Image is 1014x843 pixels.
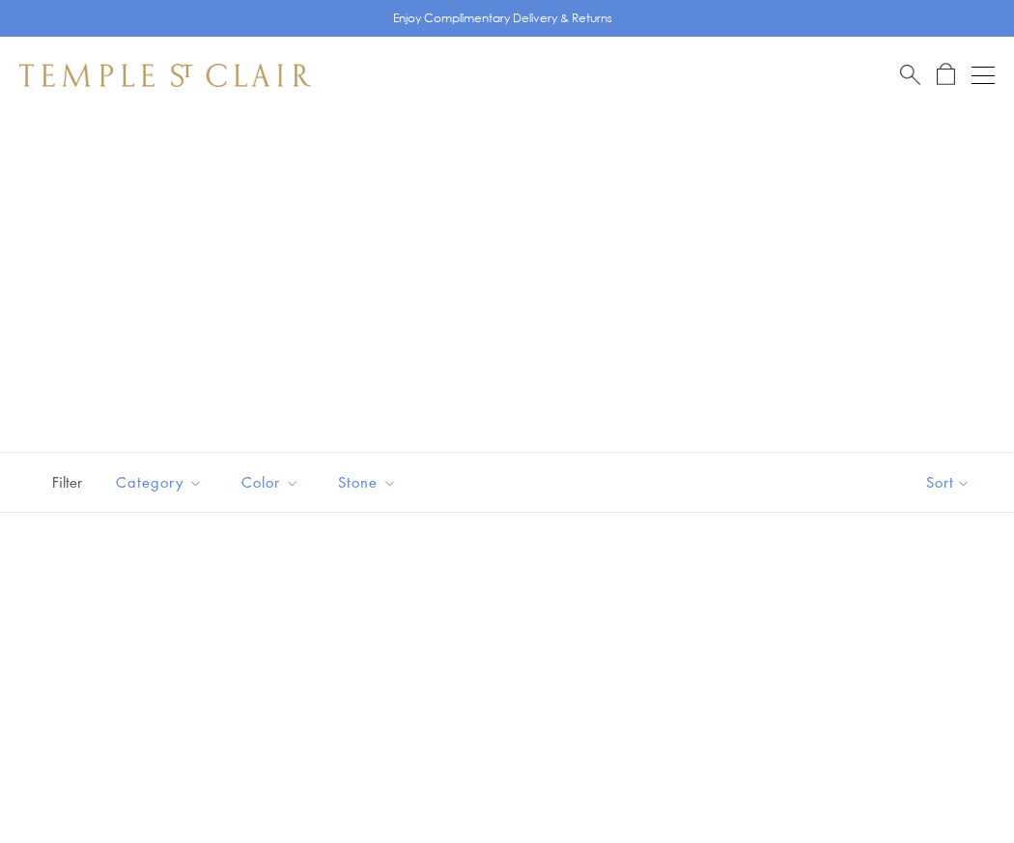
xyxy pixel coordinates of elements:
span: Stone [328,470,411,494]
span: Color [232,470,314,494]
button: Open navigation [972,64,995,87]
button: Stone [324,461,411,504]
a: Open Shopping Bag [937,63,955,87]
p: Enjoy Complimentary Delivery & Returns [393,9,612,28]
img: Temple St. Clair [19,64,311,87]
button: Color [227,461,314,504]
button: Category [101,461,217,504]
span: Category [106,470,217,494]
a: Search [900,63,920,87]
button: Show sort by [883,453,1014,512]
